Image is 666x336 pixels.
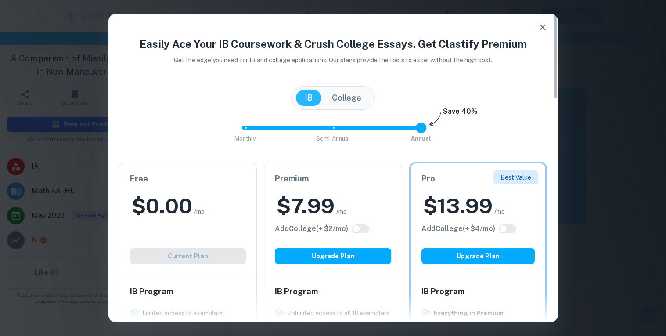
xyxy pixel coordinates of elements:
[234,135,256,142] span: Monthly
[275,285,391,298] h6: IB Program
[421,224,495,234] h6: Click to see all the additional College features.
[316,135,350,142] span: Semi-Annual
[130,285,246,298] h6: IB Program
[443,106,478,121] h6: Save 40%
[162,55,504,65] p: Get the edge you need for IB and college applications. Our plans provide the tools to excel witho...
[275,224,348,234] h6: Click to see all the additional College features.
[421,173,535,185] h6: Pro
[494,207,505,217] span: /mo
[336,207,347,217] span: /mo
[130,173,246,185] h6: Free
[194,207,205,217] span: /mo
[277,192,335,220] h2: $ 7.99
[296,90,321,106] button: IB
[500,173,531,182] p: Best Value
[323,90,370,106] button: College
[423,192,493,220] h2: $ 13.99
[132,192,192,220] h2: $ 0.00
[119,36,547,52] h4: Easily Ace Your IB Coursework & Crush College Essays. Get Clastify Premium
[275,173,391,185] h6: Premium
[421,285,535,298] h6: IB Program
[275,248,391,264] button: Upgrade Plan
[411,135,431,142] span: Annual
[421,248,535,264] button: Upgrade Plan
[429,112,441,126] img: subscription-arrow.svg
